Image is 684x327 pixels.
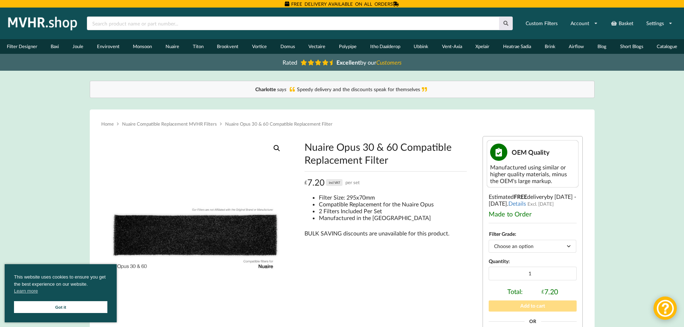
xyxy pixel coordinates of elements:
span: £ [541,289,544,294]
span: per set [345,177,360,188]
span: by our [336,59,401,66]
a: Custom Filters [521,17,562,30]
a: Xpelair [469,39,497,54]
div: Or [489,319,577,324]
a: Vortice [245,39,274,54]
div: 7.20 [541,288,558,296]
span: Nuaire Opus 30 & 60 Compatible Replacement Filter [225,121,332,127]
a: Rated Excellentby ourCustomers [278,56,407,68]
a: Baxi [44,39,66,54]
a: Ubbink [407,39,435,54]
div: 7.20 [304,177,360,188]
a: Details [508,200,526,207]
li: Manufactured in the [GEOGRAPHIC_DATA] [319,214,467,221]
i: says [277,86,287,92]
a: Home [101,121,114,127]
b: Charlotte [255,86,276,92]
b: Excellent [336,59,360,66]
a: Blog [591,39,613,54]
a: Polypipe [332,39,363,54]
a: Catalogue [650,39,684,54]
li: Compatible Replacement for the Nuaire Opus [319,201,467,207]
div: Speedy delivery and the discounts speak for themselves [97,86,587,93]
a: Envirovent [90,39,126,54]
a: Vectaire [302,39,332,54]
div: Manufactured using similar or higher quality materials, minus the OEM's large markup. [490,164,575,184]
span: This website uses cookies to ensure you get the best experience on our website. [14,274,107,296]
a: Settings [642,17,677,30]
div: Made to Order [489,210,577,218]
b: FREE [514,193,527,200]
label: Filter Grade [489,231,515,237]
input: Search product name or part number... [87,17,499,30]
a: Nuaire Compatible Replacement MVHR Filters [122,121,217,127]
div: incl VAT [326,179,343,186]
a: Monsoon [126,39,159,54]
i: Customers [376,59,401,66]
a: Nuaire [159,39,186,54]
input: Product quantity [489,267,577,280]
a: Domus [274,39,302,54]
a: cookies - Learn more [14,288,38,295]
a: Brink [538,39,562,54]
li: Filter Size: 295x70mm [319,194,467,201]
a: Short Blogs [613,39,650,54]
span: OEM Quality [512,148,550,156]
a: View full-screen image gallery [270,142,283,155]
a: Heatrae Sadia [496,39,538,54]
div: cookieconsent [5,264,117,322]
a: Titon [186,39,210,54]
span: Rated [283,59,297,66]
img: mvhr.shop.png [5,14,80,32]
span: by [DATE] - [DATE] [489,193,576,207]
a: Joule [66,39,90,54]
li: 2 Filters Included Per Set [319,207,467,214]
a: Airflow [562,39,591,54]
a: Account [566,17,602,30]
a: Vent-Axia [435,39,469,54]
a: Got it cookie [14,301,107,313]
button: Add to cart [489,300,577,312]
a: Itho Daalderop [363,39,407,54]
span: Excl. [DATE] [527,201,554,207]
div: BULK SAVING discounts are unavailable for this product. [304,230,467,237]
span: £ [304,177,307,188]
h1: Nuaire Opus 30 & 60 Compatible Replacement Filter [304,140,467,166]
a: Brookvent [210,39,245,54]
span: Total: [507,288,523,296]
a: Basket [606,17,638,30]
